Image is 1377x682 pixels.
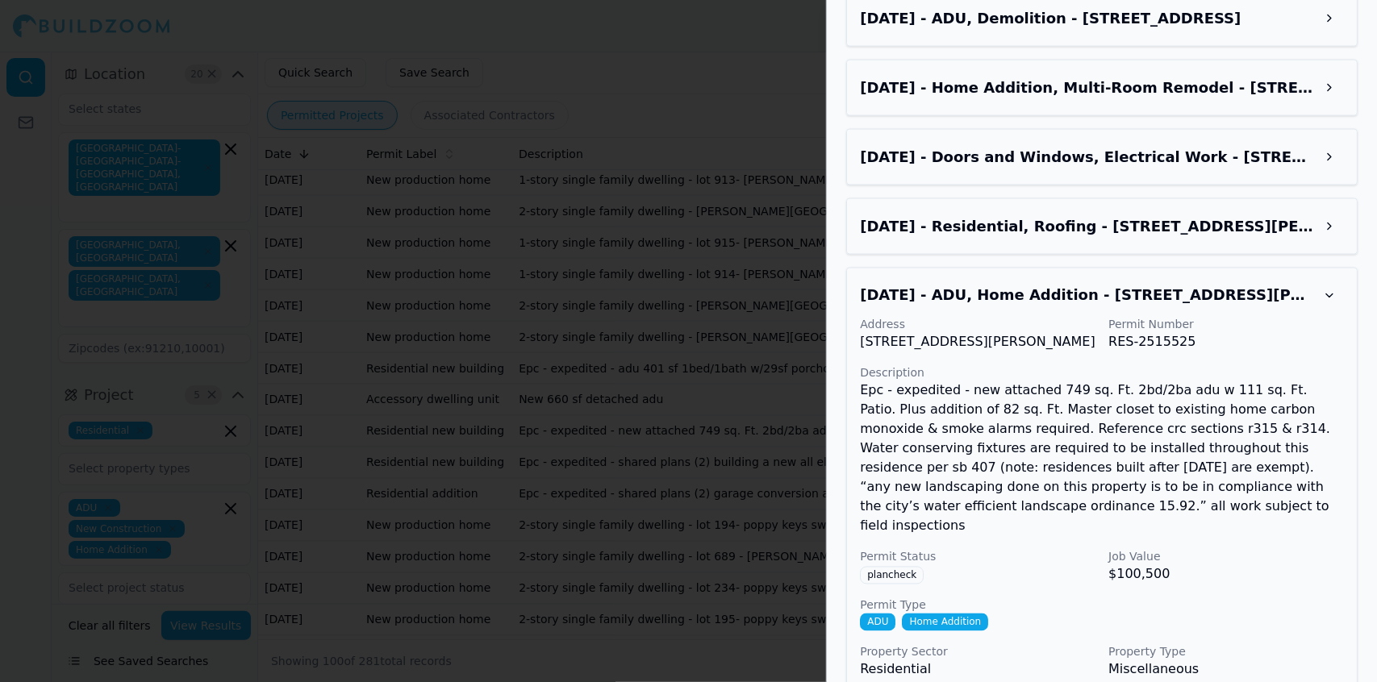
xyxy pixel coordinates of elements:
p: Address [860,317,1095,333]
h3: Jul 22, 2025 - ADU, Home Addition - 4816 Taylor St, Sacramento, CA, 95838 [860,285,1315,307]
span: plancheck [860,567,924,584]
span: Home Addition [902,613,988,631]
p: Permit Number [1108,317,1344,333]
h3: Sep 3, 2025 - Residential, Roofing - 10 Malone Ct, Sacramento, CA, 95820 [860,215,1315,238]
p: $100,500 [1108,565,1344,584]
p: Residential [860,660,1095,680]
span: ADU [860,613,895,631]
p: Epc - expedited - new attached 749 sq. Ft. 2bd/2ba adu w 111 sq. Ft. Patio. Plus addition of 82 s... [860,381,1344,536]
p: Property Type [1108,644,1344,660]
p: RES-2515525 [1108,333,1344,352]
p: Job Value [1108,549,1344,565]
p: Permit Status [860,549,1095,565]
p: Permit Type [860,597,1344,613]
h3: Sep 10, 2025 - Doors and Windows, Electrical Work - 2944 31st St, Sacramento, CA, 95817 [860,146,1315,168]
h3: Aug 26, 2025 - ADU, Demolition - 3101 U St, Sacramento, CA, 95817 [860,7,1315,30]
p: Miscellaneous [1108,660,1344,680]
h3: Aug 5, 2025 - Home Addition, Multi-Room Remodel - 3541 Marsh Creek Way, Elk Grove, CA, 95758 [860,77,1315,99]
p: Description [860,365,1344,381]
p: [STREET_ADDRESS][PERSON_NAME] [860,333,1095,352]
p: Property Sector [860,644,1095,660]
